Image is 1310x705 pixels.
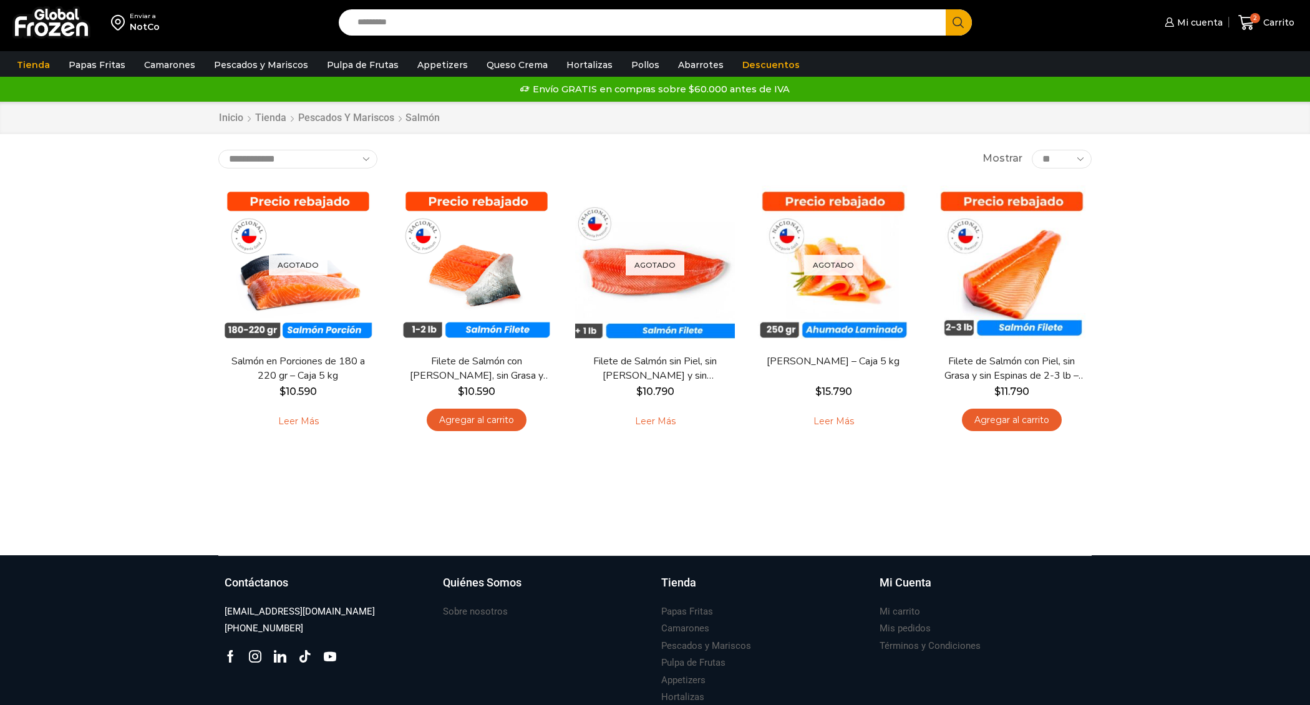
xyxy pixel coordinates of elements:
[661,575,867,603] a: Tienda
[661,620,709,637] a: Camarones
[661,654,725,671] a: Pulpa de Frutas
[626,255,684,275] p: Agotado
[982,152,1022,166] span: Mostrar
[298,111,395,125] a: Pescados y Mariscos
[636,386,674,397] bdi: 10.790
[225,603,375,620] a: [EMAIL_ADDRESS][DOMAIN_NAME]
[130,21,160,33] div: NotCo
[1250,13,1260,23] span: 2
[616,409,695,435] a: Leé más sobre “Filete de Salmón sin Piel, sin Grasa y sin Espinas – Caja 10 Kg”
[427,409,526,432] a: Agregar al carrito: “Filete de Salmón con Piel, sin Grasa y sin Espinas 1-2 lb – Caja 10 Kg”
[225,622,303,635] h3: [PHONE_NUMBER]
[994,386,1029,397] bdi: 11.790
[1162,10,1223,35] a: Mi cuenta
[225,575,288,591] h3: Contáctanos
[661,575,696,591] h3: Tienda
[225,575,430,603] a: Contáctanos
[625,53,666,77] a: Pollos
[661,639,751,653] h3: Pescados y Mariscos
[218,111,244,125] a: Inicio
[661,622,709,635] h3: Camarones
[880,605,920,618] h3: Mi carrito
[880,620,931,637] a: Mis pedidos
[226,354,370,383] a: Salmón en Porciones de 180 a 220 gr – Caja 5 kg
[458,386,495,397] bdi: 10.590
[269,255,327,275] p: Agotado
[111,12,130,33] img: address-field-icon.svg
[321,53,405,77] a: Pulpa de Frutas
[218,111,440,125] nav: Breadcrumb
[130,12,160,21] div: Enviar a
[443,605,508,618] h3: Sobre nosotros
[946,9,972,36] button: Search button
[880,622,931,635] h3: Mis pedidos
[880,639,981,653] h3: Términos y Condiciones
[794,409,873,435] a: Leé más sobre “Salmón Ahumado Laminado - Caja 5 kg”
[672,53,730,77] a: Abarrotes
[661,691,704,704] h3: Hortalizas
[1174,16,1223,29] span: Mi cuenta
[815,386,822,397] span: $
[1235,8,1298,37] a: 2 Carrito
[208,53,314,77] a: Pescados y Mariscos
[661,672,706,689] a: Appetizers
[880,575,1085,603] a: Mi Cuenta
[880,638,981,654] a: Términos y Condiciones
[443,603,508,620] a: Sobre nosotros
[940,354,1084,383] a: Filete de Salmón con Piel, sin Grasa y sin Espinas de 2-3 lb – Premium – Caja 10 kg
[804,255,863,275] p: Agotado
[443,575,522,591] h3: Quiénes Somos
[661,656,725,669] h3: Pulpa de Frutas
[661,605,713,618] h3: Papas Fritas
[661,674,706,687] h3: Appetizers
[1260,16,1294,29] span: Carrito
[458,386,464,397] span: $
[480,53,554,77] a: Queso Crema
[225,620,303,637] a: [PHONE_NUMBER]
[815,386,852,397] bdi: 15.790
[880,575,931,591] h3: Mi Cuenta
[411,53,474,77] a: Appetizers
[11,53,56,77] a: Tienda
[138,53,201,77] a: Camarones
[880,603,920,620] a: Mi carrito
[405,354,548,383] a: Filete de Salmón con [PERSON_NAME], sin Grasa y sin Espinas 1-2 lb – Caja 10 Kg
[218,150,377,168] select: Pedido de la tienda
[583,354,727,383] a: Filete de Salmón sin Piel, sin [PERSON_NAME] y sin [PERSON_NAME] – Caja 10 Kg
[443,575,649,603] a: Quiénes Somos
[636,386,643,397] span: $
[994,386,1001,397] span: $
[279,386,317,397] bdi: 10.590
[736,53,806,77] a: Descuentos
[255,111,287,125] a: Tienda
[661,603,713,620] a: Papas Fritas
[560,53,619,77] a: Hortalizas
[62,53,132,77] a: Papas Fritas
[962,409,1062,432] a: Agregar al carrito: “Filete de Salmón con Piel, sin Grasa y sin Espinas de 2-3 lb - Premium - Caj...
[762,354,905,369] a: [PERSON_NAME] – Caja 5 kg
[661,638,751,654] a: Pescados y Mariscos
[259,409,338,435] a: Leé más sobre “Salmón en Porciones de 180 a 220 gr - Caja 5 kg”
[405,112,440,124] h1: Salmón
[279,386,286,397] span: $
[225,605,375,618] h3: [EMAIL_ADDRESS][DOMAIN_NAME]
